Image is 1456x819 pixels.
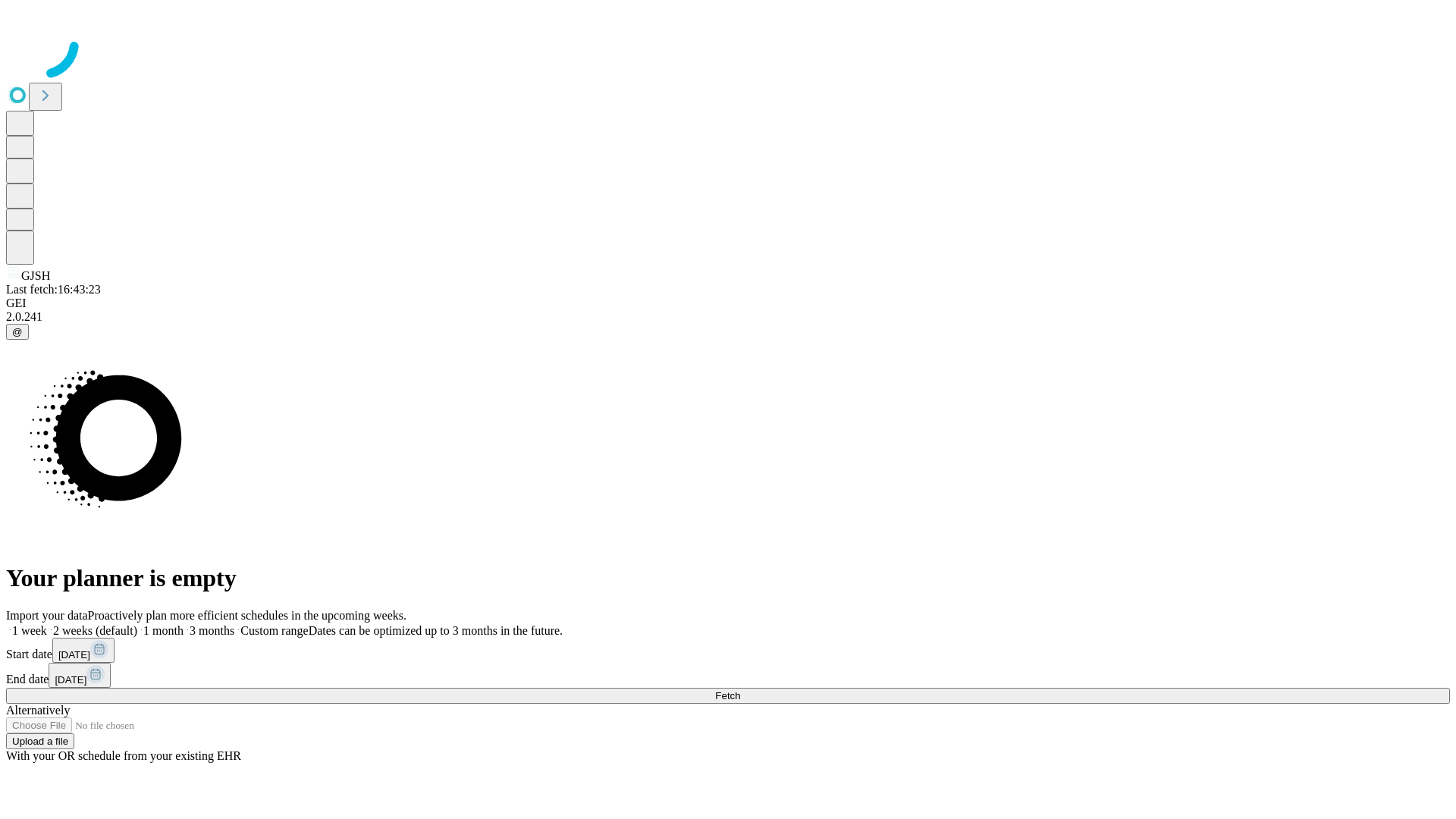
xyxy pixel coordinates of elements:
[143,624,184,637] span: 1 month
[6,663,1450,688] div: End date
[12,624,47,637] span: 1 week
[52,638,115,663] button: [DATE]
[21,269,50,282] span: GJSH
[49,663,111,688] button: [DATE]
[6,283,101,296] span: Last fetch: 16:43:23
[6,688,1450,704] button: Fetch
[88,609,406,622] span: Proactively plan more efficient schedules in the upcoming weeks.
[6,638,1450,663] div: Start date
[6,609,88,622] span: Import your data
[715,690,740,701] span: Fetch
[6,749,241,762] span: With your OR schedule from your existing EHR
[6,733,74,749] button: Upload a file
[6,564,1450,592] h1: Your planner is empty
[6,310,1450,324] div: 2.0.241
[12,326,23,337] span: @
[6,297,1450,310] div: GEI
[240,624,308,637] span: Custom range
[190,624,234,637] span: 3 months
[6,704,70,717] span: Alternatively
[53,624,137,637] span: 2 weeks (default)
[58,649,90,661] span: [DATE]
[6,324,29,340] button: @
[309,624,563,637] span: Dates can be optimized up to 3 months in the future.
[55,674,86,686] span: [DATE]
